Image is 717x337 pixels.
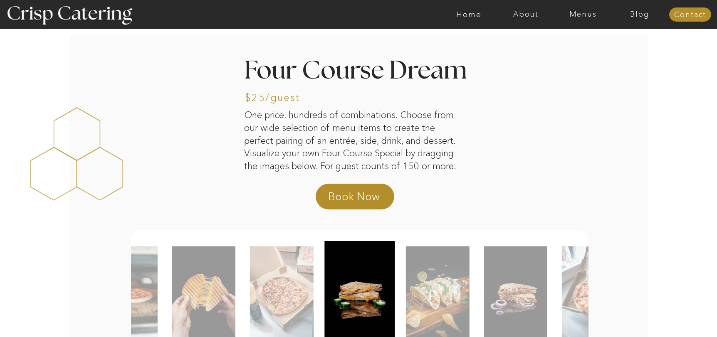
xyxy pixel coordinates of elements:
[634,295,717,337] iframe: podium webchat widget bubble
[244,59,473,86] h2: Four Course Dream
[497,10,554,19] a: About
[328,189,401,209] a: Book Now
[245,93,314,105] h3: $25/guest
[440,10,497,19] a: Home
[554,10,611,19] a: Menus
[611,10,668,19] a: Blog
[244,109,465,162] p: One price, hundreds of combinations. Choose from our wide selection of menu items to create the p...
[669,11,711,19] a: Contact
[576,206,717,306] iframe: podium webchat widget prompt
